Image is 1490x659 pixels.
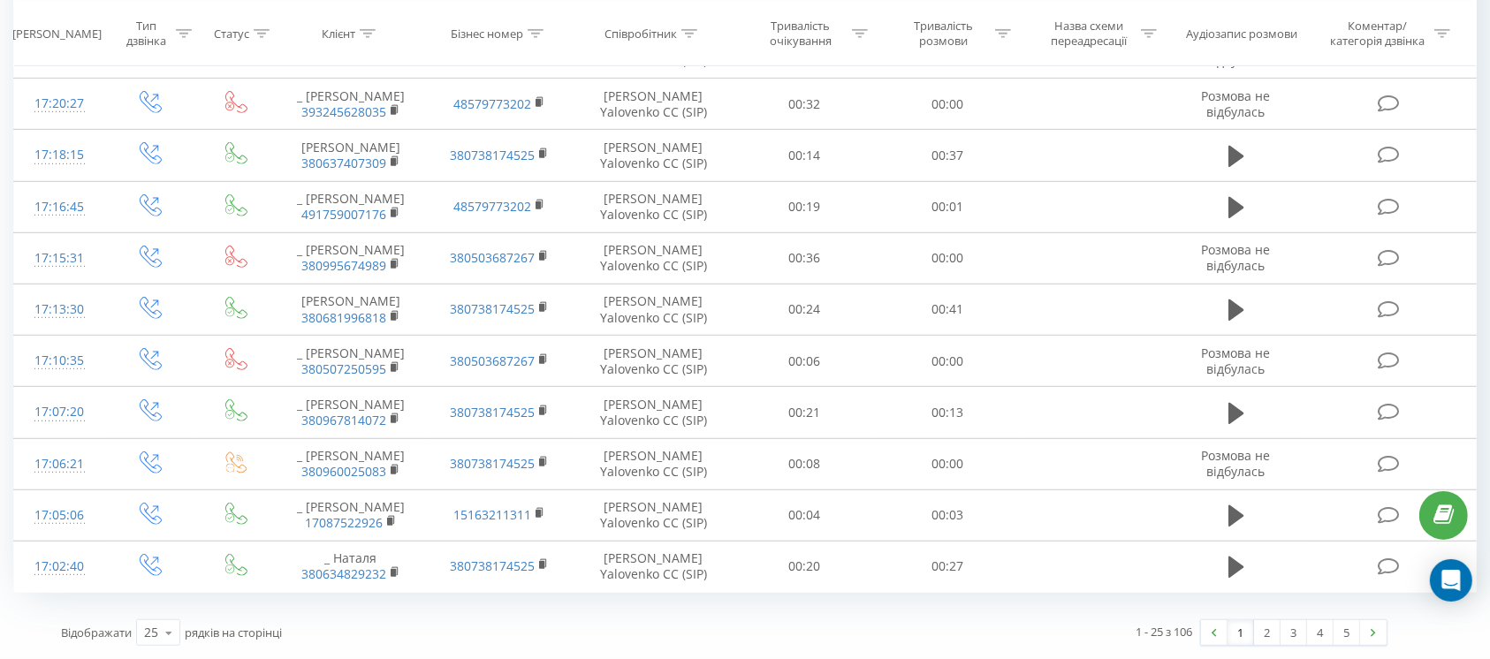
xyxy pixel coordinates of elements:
[305,514,383,531] a: 17087522926
[734,284,877,335] td: 00:24
[32,549,87,584] div: 17:02:40
[32,344,87,378] div: 17:10:35
[277,438,425,489] td: _ [PERSON_NAME]
[734,232,877,284] td: 00:36
[301,412,386,428] a: 380967814072
[1202,345,1271,377] span: Розмова не відбулась
[277,284,425,335] td: [PERSON_NAME]
[604,26,677,41] div: Співробітник
[1254,620,1281,645] a: 2
[277,79,425,130] td: _ [PERSON_NAME]
[876,541,1019,592] td: 00:27
[144,624,158,641] div: 25
[1334,620,1360,645] a: 5
[1042,19,1137,49] div: Назва схеми переадресації
[876,489,1019,541] td: 00:03
[876,336,1019,387] td: 00:00
[12,26,102,41] div: [PERSON_NAME]
[574,387,734,438] td: [PERSON_NAME] Yalovenko CC (SIP)
[753,19,848,49] div: Тривалість очікування
[574,438,734,489] td: [PERSON_NAME] Yalovenko CC (SIP)
[876,181,1019,232] td: 00:01
[301,309,386,326] a: 380681996818
[451,26,523,41] div: Бізнес номер
[574,181,734,232] td: [PERSON_NAME] Yalovenko CC (SIP)
[277,181,425,232] td: _ [PERSON_NAME]
[574,232,734,284] td: [PERSON_NAME] Yalovenko CC (SIP)
[574,336,734,387] td: [PERSON_NAME] Yalovenko CC (SIP)
[450,455,535,472] a: 380738174525
[876,387,1019,438] td: 00:13
[450,147,535,163] a: 380738174525
[277,541,425,592] td: _ Наталя
[301,155,386,171] a: 380637407309
[32,498,87,533] div: 17:05:06
[1202,241,1271,274] span: Розмова не відбулась
[896,19,991,49] div: Тривалість розмови
[32,190,87,224] div: 17:16:45
[574,541,734,592] td: [PERSON_NAME] Yalovenko CC (SIP)
[450,249,535,266] a: 380503687267
[32,292,87,327] div: 17:13:30
[876,79,1019,130] td: 00:00
[32,447,87,481] div: 17:06:21
[450,557,535,574] a: 380738174525
[876,232,1019,284] td: 00:00
[1281,620,1307,645] a: 3
[453,506,531,523] a: 15163211311
[450,300,535,317] a: 380738174525
[1307,620,1334,645] a: 4
[734,541,877,592] td: 00:20
[734,336,877,387] td: 00:06
[61,625,132,640] span: Відображати
[32,241,87,276] div: 17:15:31
[574,130,734,181] td: [PERSON_NAME] Yalovenko CC (SIP)
[277,489,425,541] td: _ [PERSON_NAME]
[1327,19,1430,49] div: Коментар/категорія дзвінка
[185,625,282,640] span: рядків на сторінці
[734,489,877,541] td: 00:04
[734,438,877,489] td: 00:08
[453,198,531,215] a: 48579773202
[1202,447,1271,480] span: Розмова не відбулась
[121,19,171,49] div: Тип дзвінка
[734,79,877,130] td: 00:32
[32,138,87,172] div: 17:18:15
[1202,87,1271,120] span: Розмова не відбулась
[450,404,535,420] a: 380738174525
[1228,620,1254,645] a: 1
[1186,26,1297,41] div: Аудіозапис розмови
[322,26,355,41] div: Клієнт
[734,387,877,438] td: 00:21
[32,395,87,429] div: 17:07:20
[301,257,386,274] a: 380995674989
[450,352,535,369] a: 380503687267
[301,206,386,223] a: 491759007176
[277,130,425,181] td: [PERSON_NAME]
[574,489,734,541] td: [PERSON_NAME] Yalovenko CC (SIP)
[301,52,386,69] a: 380970158428
[301,565,386,582] a: 380634829232
[277,387,425,438] td: _ [PERSON_NAME]
[277,336,425,387] td: _ [PERSON_NAME]
[453,95,531,112] a: 48579773202
[574,284,734,335] td: [PERSON_NAME] Yalovenko CC (SIP)
[301,360,386,377] a: 380507250595
[574,79,734,130] td: [PERSON_NAME] Yalovenko CC (SIP)
[876,284,1019,335] td: 00:41
[876,130,1019,181] td: 00:37
[734,130,877,181] td: 00:14
[876,438,1019,489] td: 00:00
[734,181,877,232] td: 00:19
[32,87,87,121] div: 17:20:27
[1202,35,1271,68] span: Розмова не відбулась
[301,103,386,120] a: 393245628035
[1136,623,1192,640] div: 1 - 25 з 106
[277,232,425,284] td: _ [PERSON_NAME]
[301,463,386,480] a: 380960025083
[1430,559,1472,602] div: Open Intercom Messenger
[214,26,249,41] div: Статус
